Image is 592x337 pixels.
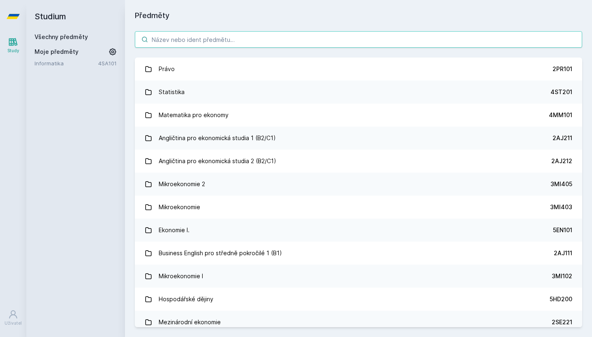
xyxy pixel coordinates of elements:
div: 4ST201 [550,88,572,96]
div: 2AJ111 [554,249,572,257]
div: 4MM101 [549,111,572,119]
a: Study [2,33,25,58]
a: Hospodářské dějiny 5HD200 [135,288,582,311]
a: Právo 2PR101 [135,58,582,81]
div: Mikroekonomie [159,199,200,215]
a: Angličtina pro ekonomická studia 1 (B2/C1) 2AJ211 [135,127,582,150]
div: Ekonomie I. [159,222,190,238]
div: Mikroekonomie I [159,268,203,284]
div: Business English pro středně pokročilé 1 (B1) [159,245,282,261]
a: Mikroekonomie 2 3MI405 [135,173,582,196]
span: Moje předměty [35,48,79,56]
div: Mikroekonomie 2 [159,176,205,192]
div: 3MI405 [550,180,572,188]
div: 5HD200 [550,295,572,303]
div: Hospodářské dějiny [159,291,213,307]
a: Ekonomie I. 5EN101 [135,219,582,242]
a: 4SA101 [98,60,117,67]
div: 3MI102 [552,272,572,280]
a: Business English pro středně pokročilé 1 (B1) 2AJ111 [135,242,582,265]
a: Mikroekonomie 3MI403 [135,196,582,219]
h1: Předměty [135,10,582,21]
div: 3MI403 [550,203,572,211]
a: Mezinárodní ekonomie 2SE221 [135,311,582,334]
div: Statistika [159,84,185,100]
div: Právo [159,61,175,77]
div: Matematika pro ekonomy [159,107,229,123]
div: Study [7,48,19,54]
a: Angličtina pro ekonomická studia 2 (B2/C1) 2AJ212 [135,150,582,173]
div: Angličtina pro ekonomická studia 2 (B2/C1) [159,153,276,169]
div: 5EN101 [553,226,572,234]
div: 2AJ212 [551,157,572,165]
a: Mikroekonomie I 3MI102 [135,265,582,288]
div: 2AJ211 [553,134,572,142]
a: Všechny předměty [35,33,88,40]
div: 2SE221 [552,318,572,326]
a: Informatika [35,59,98,67]
div: Uživatel [5,320,22,326]
a: Statistika 4ST201 [135,81,582,104]
div: Mezinárodní ekonomie [159,314,221,330]
a: Uživatel [2,305,25,330]
div: Angličtina pro ekonomická studia 1 (B2/C1) [159,130,276,146]
a: Matematika pro ekonomy 4MM101 [135,104,582,127]
input: Název nebo ident předmětu… [135,31,582,48]
div: 2PR101 [553,65,572,73]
